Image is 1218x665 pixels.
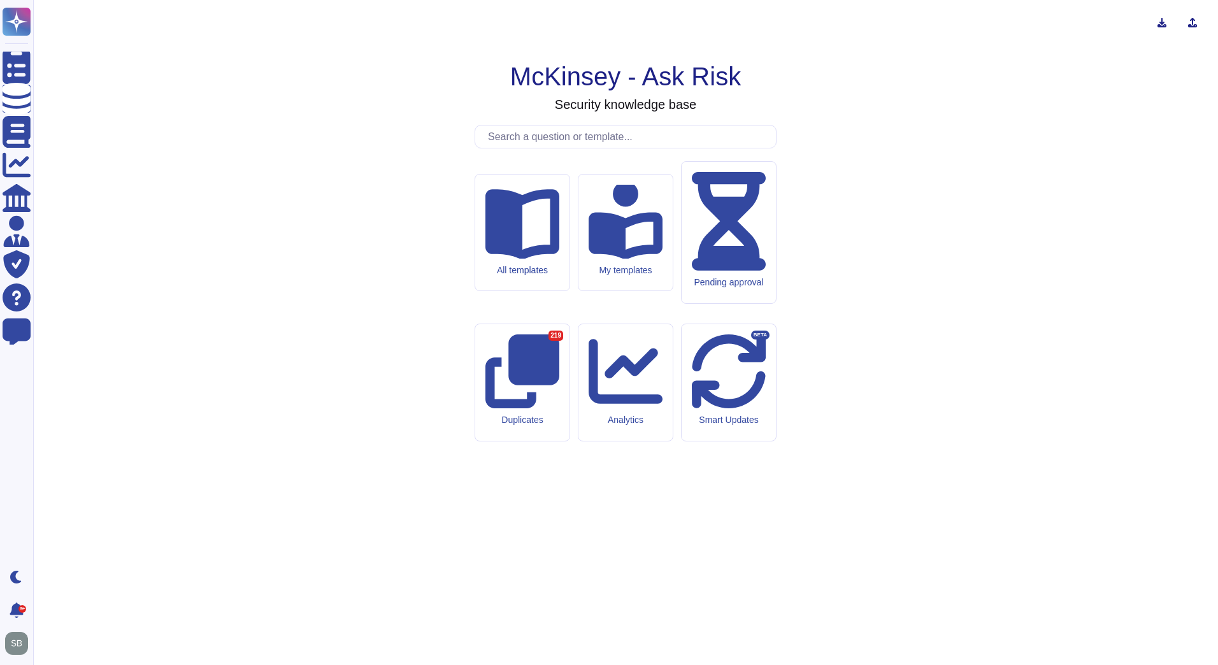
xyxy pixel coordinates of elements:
[751,331,770,340] div: BETA
[485,265,559,276] div: All templates
[485,415,559,425] div: Duplicates
[5,632,28,655] img: user
[692,415,766,425] div: Smart Updates
[692,277,766,288] div: Pending approval
[548,331,563,341] div: 219
[482,125,776,148] input: Search a question or template...
[589,415,663,425] div: Analytics
[3,629,37,657] button: user
[555,97,696,112] h3: Security knowledge base
[589,265,663,276] div: My templates
[510,61,741,92] h1: McKinsey - Ask Risk
[18,605,26,613] div: 9+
